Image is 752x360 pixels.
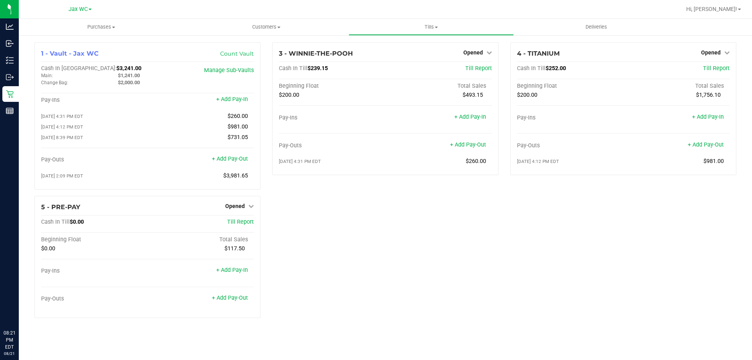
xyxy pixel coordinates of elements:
[279,83,385,90] div: Beginning Float
[227,219,254,225] a: Till Report
[41,73,53,78] span: Main:
[450,141,486,148] a: + Add Pay-Out
[279,159,321,164] span: [DATE] 4:31 PM EDT
[349,24,513,31] span: Tills
[703,65,730,72] a: Till Report
[228,113,248,119] span: $260.00
[686,6,737,12] span: Hi, [PERSON_NAME]!
[70,219,84,225] span: $0.00
[116,65,141,72] span: $3,241.00
[224,245,245,252] span: $117.50
[41,295,148,302] div: Pay-Outs
[463,49,483,56] span: Opened
[19,24,184,31] span: Purchases
[212,295,248,301] a: + Add Pay-Out
[463,92,483,98] span: $493.15
[6,90,14,98] inline-svg: Retail
[454,114,486,120] a: + Add Pay-In
[701,49,721,56] span: Opened
[41,135,83,140] span: [DATE] 8:39 PM EDT
[692,114,724,120] a: + Add Pay-In
[696,92,721,98] span: $1,756.10
[184,24,348,31] span: Customers
[69,6,88,13] span: Jax WC
[517,92,537,98] span: $200.00
[6,73,14,81] inline-svg: Outbound
[546,65,566,72] span: $252.00
[223,172,248,179] span: $3,981.65
[228,123,248,130] span: $981.00
[19,19,184,35] a: Purchases
[279,65,307,72] span: Cash In Till
[279,92,299,98] span: $200.00
[517,114,624,121] div: Pay-Ins
[8,297,31,321] iframe: Resource center
[41,80,68,85] span: Change Bag:
[41,97,148,104] div: Pay-Ins
[517,65,546,72] span: Cash In Till
[4,329,15,351] p: 08:21 PM EDT
[6,107,14,115] inline-svg: Reports
[688,141,724,148] a: + Add Pay-Out
[517,83,624,90] div: Beginning Float
[466,158,486,165] span: $260.00
[216,96,248,103] a: + Add Pay-In
[118,80,140,85] span: $2,000.00
[41,236,148,243] div: Beginning Float
[703,158,724,165] span: $981.00
[204,67,254,74] a: Manage Sub-Vaults
[148,236,254,243] div: Total Sales
[349,19,513,35] a: Tills
[279,114,385,121] div: Pay-Ins
[41,219,70,225] span: Cash In Till
[514,19,679,35] a: Deliveries
[6,40,14,47] inline-svg: Inbound
[41,114,83,119] span: [DATE] 4:31 PM EDT
[41,268,148,275] div: Pay-Ins
[212,156,248,162] a: + Add Pay-Out
[41,173,83,179] span: [DATE] 2:09 PM EDT
[279,142,385,149] div: Pay-Outs
[307,65,328,72] span: $239.15
[517,159,559,164] span: [DATE] 4:12 PM EDT
[220,50,254,57] a: Count Vault
[41,203,80,211] span: 5 - PRE-PAY
[41,65,116,72] span: Cash In [GEOGRAPHIC_DATA]:
[385,83,492,90] div: Total Sales
[41,156,148,163] div: Pay-Outs
[228,134,248,141] span: $731.05
[225,203,245,209] span: Opened
[465,65,492,72] a: Till Report
[517,142,624,149] div: Pay-Outs
[517,50,560,57] span: 4 - TITANIUM
[184,19,349,35] a: Customers
[41,50,99,57] span: 1 - Vault - Jax WC
[118,72,140,78] span: $1,241.00
[216,267,248,273] a: + Add Pay-In
[6,23,14,31] inline-svg: Analytics
[279,50,353,57] span: 3 - WINNIE-THE-POOH
[6,56,14,64] inline-svg: Inventory
[575,24,618,31] span: Deliveries
[4,351,15,356] p: 08/21
[41,124,83,130] span: [DATE] 4:12 PM EDT
[41,245,55,252] span: $0.00
[623,83,730,90] div: Total Sales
